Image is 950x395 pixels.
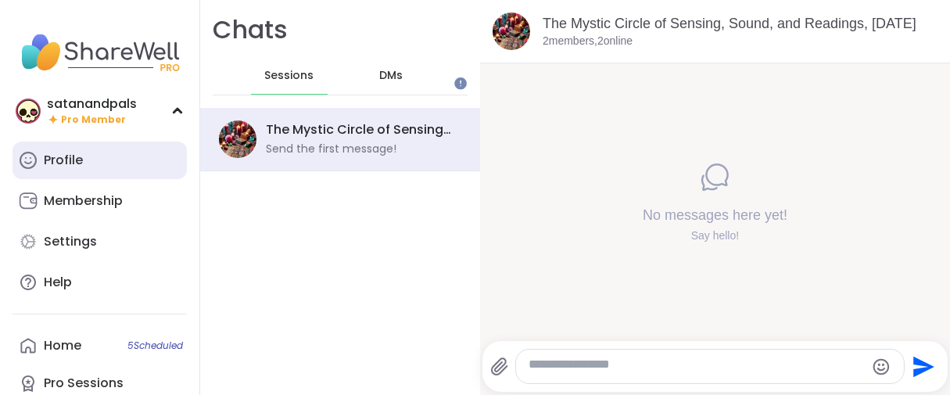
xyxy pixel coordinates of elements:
[643,205,787,224] h4: No messages here yet!
[61,113,126,127] span: Pro Member
[213,13,288,48] h1: Chats
[44,233,97,250] div: Settings
[13,223,187,260] a: Settings
[44,152,83,169] div: Profile
[643,228,787,243] div: Say hello!
[493,13,530,50] img: The Mystic Circle of Sensing, Sound, and Readings, Sep 04
[264,68,314,84] span: Sessions
[127,339,183,352] span: 5 Scheduled
[529,357,866,377] textarea: Type your message
[44,192,123,210] div: Membership
[266,121,452,138] div: The Mystic Circle of Sensing, Sound, and Readings, [DATE]
[13,142,187,179] a: Profile
[872,357,891,376] button: Emoji picker
[13,182,187,220] a: Membership
[543,34,633,49] p: 2 members, 2 online
[543,16,916,31] a: The Mystic Circle of Sensing, Sound, and Readings, [DATE]
[905,349,940,384] button: Send
[44,375,124,392] div: Pro Sessions
[13,25,187,80] img: ShareWell Nav Logo
[44,337,81,354] div: Home
[13,264,187,301] a: Help
[266,142,396,157] div: Send the first message!
[16,99,41,124] img: satanandpals
[379,68,403,84] span: DMs
[219,120,256,158] img: The Mystic Circle of Sensing, Sound, and Readings, Sep 04
[454,77,467,90] iframe: Spotlight
[44,274,72,291] div: Help
[13,327,187,364] a: Home5Scheduled
[47,95,137,113] div: satanandpals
